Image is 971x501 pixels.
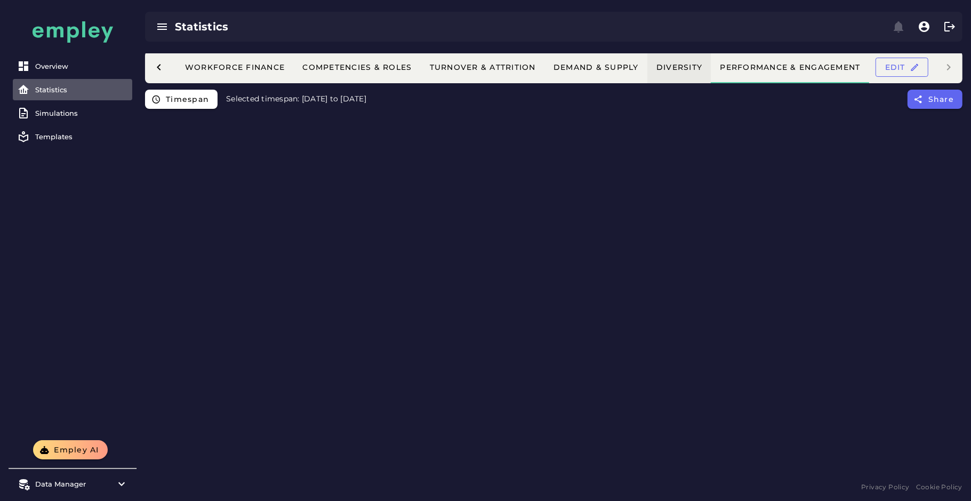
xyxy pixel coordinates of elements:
[553,62,639,72] div: Demand & Supply
[302,62,412,72] div: Competencies & Roles
[53,445,99,455] span: Empley AI
[35,109,128,117] div: Simulations
[13,126,132,147] a: Templates
[33,440,108,459] button: Empley AI
[429,62,536,72] div: Turnover & Attrition
[908,90,963,109] button: Share
[35,62,128,70] div: Overview
[916,482,962,492] a: Cookie Policy
[928,94,954,104] span: Share
[184,62,285,72] div: Workforce Finance
[656,62,703,72] div: Diversity
[145,90,218,109] button: Timespan
[861,482,910,492] a: Privacy Policy
[35,132,128,141] div: Templates
[226,94,366,104] span: Selected timespan: [DATE] to [DATE]
[13,79,132,100] a: Statistics
[35,480,110,488] div: Data Manager
[885,62,919,72] span: Edit
[175,19,531,34] div: Statistics
[13,102,132,124] a: Simulations
[35,85,128,94] div: Statistics
[876,58,928,77] button: Edit
[13,55,132,77] a: Overview
[165,94,209,104] span: Timespan
[719,62,860,72] div: Performance & Engagement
